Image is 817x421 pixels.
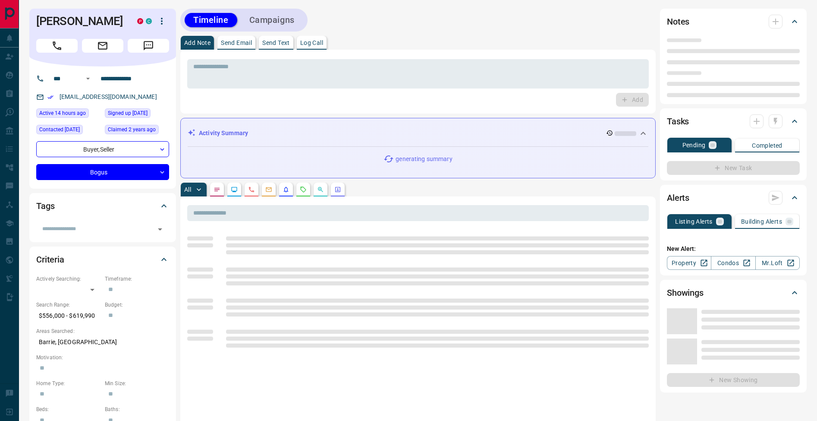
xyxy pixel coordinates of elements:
[675,218,713,225] p: Listing Alerts
[741,218,782,225] p: Building Alerts
[36,354,169,361] p: Motivation:
[667,286,704,300] h2: Showings
[667,282,800,303] div: Showings
[36,14,124,28] h1: [PERSON_NAME]
[128,39,169,53] span: Message
[300,40,323,46] p: Log Call
[60,93,157,100] a: [EMAIL_ADDRESS][DOMAIN_NAME]
[137,18,143,24] div: property.ca
[199,129,248,138] p: Activity Summary
[667,256,711,270] a: Property
[36,199,54,213] h2: Tags
[755,256,800,270] a: Mr.Loft
[667,15,689,28] h2: Notes
[231,186,238,193] svg: Lead Browsing Activity
[36,196,169,216] div: Tags
[36,405,101,413] p: Beds:
[396,155,452,164] p: generating summary
[262,40,290,46] p: Send Text
[39,109,86,117] span: Active 14 hours ago
[184,187,191,193] p: All
[36,380,101,387] p: Home Type:
[36,249,169,270] div: Criteria
[146,18,152,24] div: condos.ca
[105,108,169,120] div: Mon Jan 06 2020
[108,109,148,117] span: Signed up [DATE]
[105,301,169,309] p: Budget:
[36,309,101,323] p: $556,000 - $619,990
[36,253,64,266] h2: Criteria
[682,142,706,148] p: Pending
[105,380,169,387] p: Min Size:
[36,125,101,137] div: Wed Jul 23 2025
[185,13,237,27] button: Timeline
[36,141,169,157] div: Buyer , Seller
[221,40,252,46] p: Send Email
[82,39,123,53] span: Email
[36,335,169,349] p: Barrie, [GEOGRAPHIC_DATA]
[667,111,800,132] div: Tasks
[241,13,303,27] button: Campaigns
[248,186,255,193] svg: Calls
[36,301,101,309] p: Search Range:
[667,187,800,208] div: Alerts
[36,108,101,120] div: Tue Aug 12 2025
[667,114,689,128] h2: Tasks
[47,94,53,100] svg: Email Verified
[105,275,169,283] p: Timeframe:
[83,73,93,84] button: Open
[283,186,289,193] svg: Listing Alerts
[108,125,156,134] span: Claimed 2 years ago
[36,275,101,283] p: Actively Searching:
[334,186,341,193] svg: Agent Actions
[188,125,648,141] div: Activity Summary
[36,39,78,53] span: Call
[105,405,169,413] p: Baths:
[184,40,211,46] p: Add Note
[265,186,272,193] svg: Emails
[36,327,169,335] p: Areas Searched:
[105,125,169,137] div: Wed Jan 11 2023
[300,186,307,193] svg: Requests
[214,186,220,193] svg: Notes
[154,223,166,235] button: Open
[39,125,80,134] span: Contacted [DATE]
[317,186,324,193] svg: Opportunities
[711,256,755,270] a: Condos
[667,191,689,205] h2: Alerts
[667,11,800,32] div: Notes
[36,164,169,180] div: Bogus
[752,142,782,149] p: Completed
[667,244,800,253] p: New Alert:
